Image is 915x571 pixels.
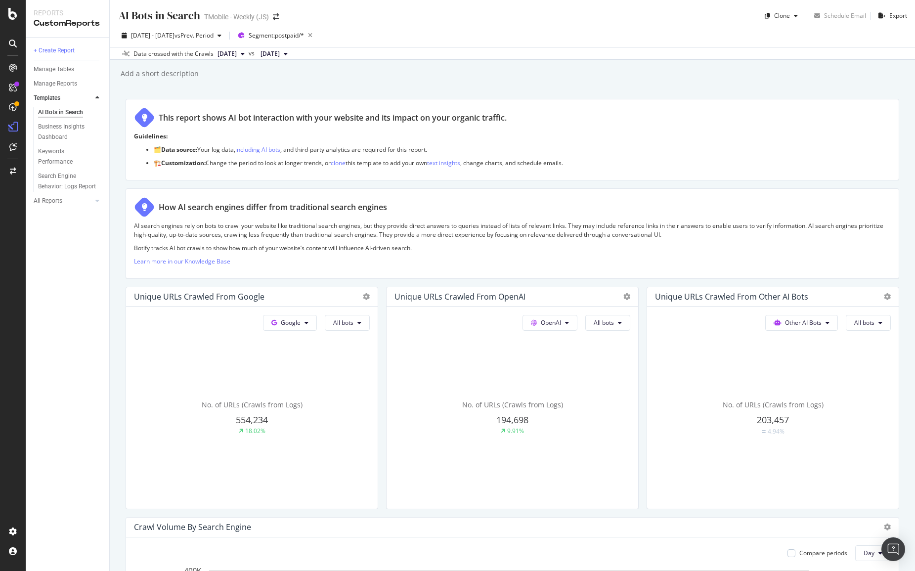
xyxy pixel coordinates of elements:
button: [DATE] [214,48,249,60]
div: 18.02% [245,427,265,435]
span: 203,457 [757,414,789,426]
p: 🗂️ Your log data, , and third-party analytics are required for this report. [154,145,891,154]
button: All bots [325,315,370,331]
div: Crawl Volume By Search Engine [134,522,251,532]
div: How AI search engines differ from traditional search engines [159,202,387,213]
div: AI Bots in Search [38,107,83,118]
button: OpenAI [523,315,577,331]
a: Learn more in our Knowledge Base [134,257,230,265]
span: [DATE] - [DATE] [131,31,174,40]
a: AI Bots in Search [38,107,102,118]
span: Other AI Bots [785,318,822,327]
div: Export [889,11,907,20]
strong: Data source: [161,145,197,154]
span: OpenAI [541,318,561,327]
button: All bots [846,315,891,331]
a: Templates [34,93,92,103]
div: + Create Report [34,45,75,56]
div: How AI search engines differ from traditional search enginesAI search engines rely on bots to cra... [126,188,899,279]
a: Search Engine Behavior: Logs Report [38,171,102,192]
span: Google [281,318,301,327]
a: Manage Reports [34,79,102,89]
div: Add a short description [120,69,199,79]
div: Compare periods [799,549,847,557]
button: Schedule Email [810,8,866,24]
span: All bots [854,318,874,327]
div: Reports [34,8,101,18]
div: arrow-right-arrow-left [273,13,279,20]
span: vs [249,49,257,58]
div: Business Insights Dashboard [38,122,95,142]
span: 194,698 [496,414,528,426]
a: All Reports [34,196,92,206]
span: 2025 Jul. 4th [218,49,237,58]
a: + Create Report [34,45,102,56]
p: Botify tracks AI bot crawls to show how much of your website’s content will influence AI-driven s... [134,244,891,252]
div: Templates [34,93,60,103]
a: Manage Tables [34,64,102,75]
p: AI search engines rely on bots to crawl your website like traditional search engines, but they pr... [134,221,891,238]
button: Day [855,545,891,561]
div: 4.94% [768,427,784,436]
div: Manage Reports [34,79,77,89]
div: Open Intercom Messenger [881,537,905,561]
div: Schedule Email [824,11,866,20]
button: Clone [761,8,802,24]
span: Segment: postpaid/* [249,31,304,40]
div: Clone [774,11,790,20]
div: TMobile - Weekly (JS) [204,12,269,22]
button: Other AI Bots [765,315,838,331]
button: Google [263,315,317,331]
div: Unique URLs Crawled from Other AI BotsOther AI BotsAll botsNo. of URLs (Crawls from Logs)203,457E... [647,287,899,509]
div: CustomReports [34,18,101,29]
button: [DATE] [257,48,292,60]
span: No. of URLs (Crawls from Logs) [723,400,824,409]
div: Data crossed with the Crawls [133,49,214,58]
span: All bots [333,318,353,327]
a: Keywords Performance [38,146,102,167]
div: 9.91% [507,427,524,435]
div: This report shows AI bot interaction with your website and its impact on your organic traffic.Gui... [126,99,899,180]
img: Equal [762,430,766,433]
div: Unique URLs Crawled from Other AI Bots [655,292,808,302]
a: clone [331,159,346,167]
div: Search Engine Behavior: Logs Report [38,171,96,192]
span: 2025 May. 24th [261,49,280,58]
a: Business Insights Dashboard [38,122,102,142]
div: Unique URLs Crawled from Google [134,292,264,302]
p: 🏗️ Change the period to look at longer trends, or this template to add your own , change charts, ... [154,159,891,167]
div: AI Bots in Search [118,8,200,23]
div: Unique URLs Crawled from GoogleGoogleAll botsNo. of URLs (Crawls from Logs)554,23418.02% [126,287,378,509]
div: All Reports [34,196,62,206]
button: [DATE] - [DATE]vsPrev. Period [118,28,225,44]
button: Segment:postpaid/* [234,28,316,44]
span: No. of URLs (Crawls from Logs) [202,400,303,409]
div: Manage Tables [34,64,74,75]
div: This report shows AI bot interaction with your website and its impact on your organic traffic. [159,112,507,124]
span: 554,234 [236,414,268,426]
strong: Guidelines: [134,132,168,140]
a: including AI bots [235,145,280,154]
div: Keywords Performance [38,146,93,167]
strong: Customization: [161,159,206,167]
a: text insights [427,159,460,167]
div: Unique URLs Crawled from OpenAIOpenAIAll botsNo. of URLs (Crawls from Logs)194,6989.91% [386,287,639,509]
span: No. of URLs (Crawls from Logs) [462,400,563,409]
span: Day [864,549,874,557]
button: Export [874,8,907,24]
span: All bots [594,318,614,327]
button: All bots [585,315,630,331]
div: Unique URLs Crawled from OpenAI [394,292,525,302]
span: vs Prev. Period [174,31,214,40]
